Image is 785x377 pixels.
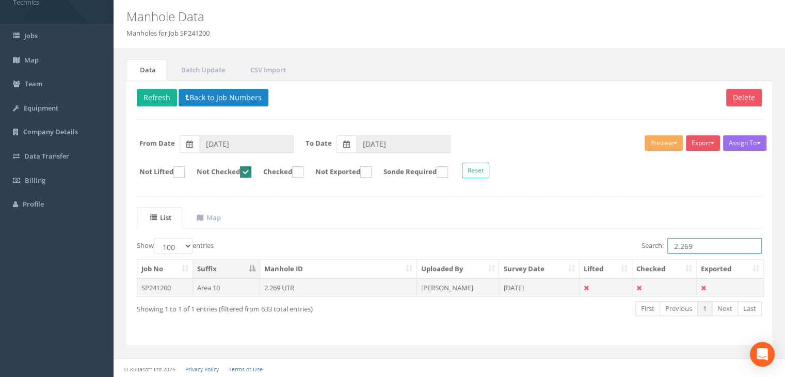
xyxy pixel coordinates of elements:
th: Survey Date: activate to sort column ascending [499,260,580,278]
a: List [137,207,182,228]
span: Team [25,79,42,88]
a: Last [738,301,762,316]
span: Company Details [23,127,78,136]
span: Jobs [24,31,38,40]
h2: Manhole Data [126,10,662,23]
span: Profile [23,199,44,209]
span: Billing [25,176,45,185]
button: Refresh [137,89,177,106]
li: Manholes for Job SP241200 [126,28,210,38]
label: Not Exported [305,166,372,178]
label: Search: [642,238,762,254]
th: Lifted: activate to sort column ascending [580,260,632,278]
label: Not Checked [186,166,251,178]
small: © Kullasoft Ltd 2025 [124,366,175,373]
label: To Date [306,138,332,148]
button: Reset [462,163,489,178]
th: Manhole ID: activate to sort column ascending [260,260,417,278]
th: Uploaded By: activate to sort column ascending [417,260,500,278]
a: Batch Update [168,59,236,81]
a: First [635,301,660,316]
td: [DATE] [499,278,580,297]
label: Checked [253,166,303,178]
th: Job No: activate to sort column ascending [137,260,193,278]
td: Area 10 [193,278,260,297]
input: To Date [356,135,451,153]
th: Exported: activate to sort column ascending [697,260,763,278]
a: Map [183,207,232,228]
a: 1 [697,301,712,316]
a: Terms of Use [229,366,263,373]
th: Suffix: activate to sort column descending [193,260,260,278]
label: Not Lifted [129,166,185,178]
input: From Date [199,135,294,153]
th: Checked: activate to sort column ascending [632,260,697,278]
label: Show entries [137,238,214,254]
input: Search: [667,238,762,254]
a: Previous [660,301,698,316]
select: Showentries [154,238,193,254]
div: Showing 1 to 1 of 1 entries (filtered from 633 total entries) [137,300,388,314]
a: Privacy Policy [185,366,219,373]
td: 2.269 UTR [260,278,417,297]
button: Preview [645,135,683,151]
button: Back to Job Numbers [179,89,268,106]
span: Map [24,55,39,65]
a: Next [712,301,738,316]
label: From Date [139,138,175,148]
span: Equipment [24,103,58,113]
div: Open Intercom Messenger [750,342,775,367]
span: Data Transfer [24,151,69,161]
button: Delete [726,89,762,106]
label: Sonde Required [373,166,448,178]
td: SP241200 [137,278,193,297]
td: [PERSON_NAME] [417,278,500,297]
uib-tab-heading: Map [197,213,221,222]
a: CSV Import [237,59,297,81]
a: Data [126,59,167,81]
button: Export [686,135,720,151]
button: Assign To [723,135,766,151]
uib-tab-heading: List [150,213,171,222]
